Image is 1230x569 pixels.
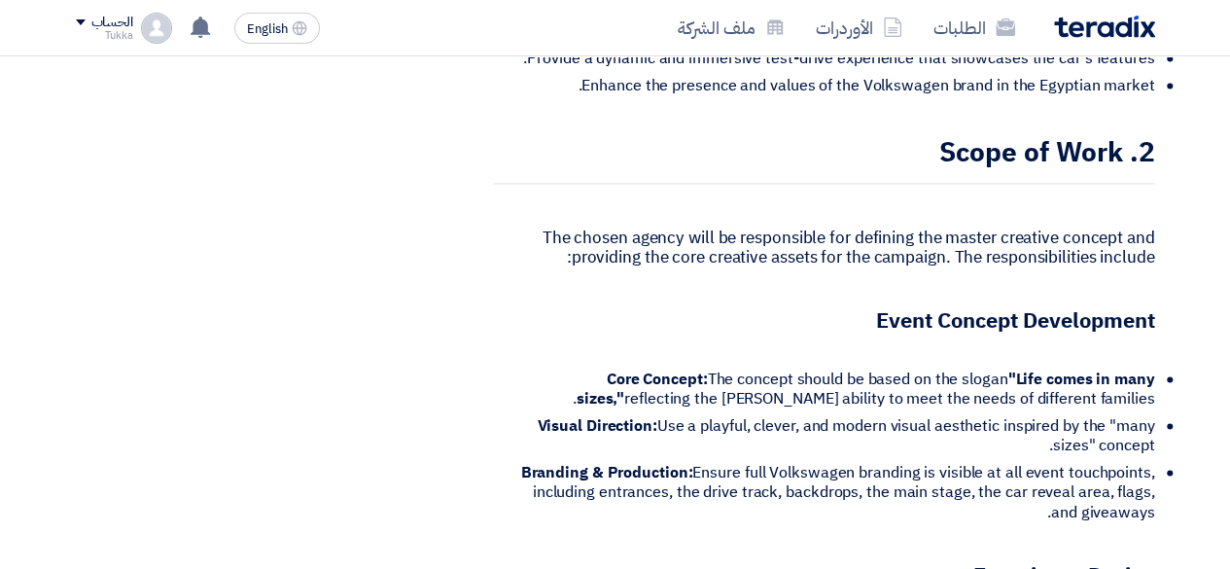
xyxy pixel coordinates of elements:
a: الطلبات [918,5,1031,51]
h3: Event Concept Development [493,306,1155,337]
img: Teradix logo [1054,16,1155,38]
strong: Branding & Production: [520,461,692,484]
a: ملف الشركة [662,5,800,51]
button: English [234,13,320,44]
p: The chosen agency will be responsible for defining the master creative concept and providing the ... [493,229,1155,267]
li: The concept should be based on the slogan reflecting the [PERSON_NAME] ability to meet the needs ... [509,370,1155,409]
strong: "Life comes in many sizes," [577,368,1155,410]
a: الأوردرات [800,5,918,51]
li: Enhance the presence and values of the Volkswagen brand in the Egyptian market. [509,76,1155,95]
strong: Visual Direction: [537,414,656,438]
li: Provide a dynamic and immersive test-drive experience that showcases the car's features. [509,49,1155,68]
img: profile_test.png [141,13,172,44]
li: Use a playful, clever, and modern visual aesthetic inspired by the "many sizes" concept. [509,416,1155,455]
div: Tukka [76,30,133,41]
strong: Core Concept: [607,368,708,391]
span: English [247,22,288,36]
div: الحساب [91,15,133,31]
h2: 2. Scope of Work [493,134,1155,183]
li: Ensure full Volkswagen branding is visible at all event touchpoints, including entrances, the dri... [509,463,1155,521]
